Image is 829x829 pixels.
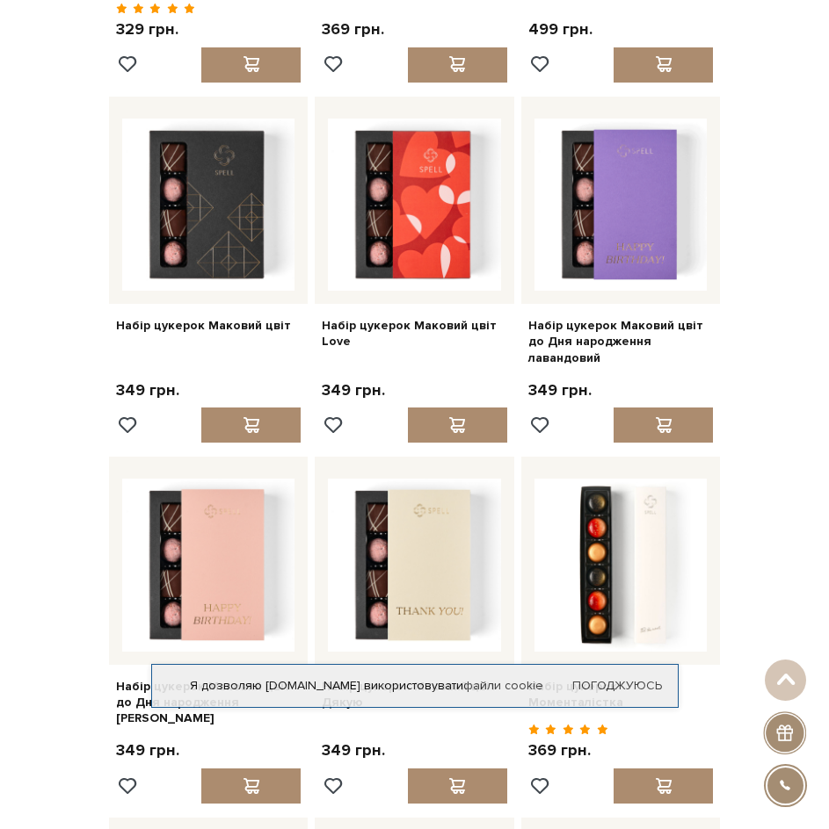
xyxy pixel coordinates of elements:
div: Я дозволяю [DOMAIN_NAME] використовувати [152,678,678,694]
p: 329 грн. [116,19,196,40]
p: 349 грн. [528,380,592,400]
a: Набір цукерок Маковий цвіт до Дня народження лавандовий [528,318,714,366]
p: 349 грн. [116,380,179,400]
p: 369 грн. [322,19,384,40]
p: 349 грн. [322,380,385,400]
p: 349 грн. [116,740,179,761]
a: Погоджуюсь [572,678,662,694]
a: Набір цукерок Маковий цвіт [116,318,302,334]
p: 349 грн. [322,740,385,761]
a: Набір цукерок Маковий цвіт до Дня народження [PERSON_NAME] [116,679,302,727]
p: 369 грн. [528,740,608,761]
a: файли cookie [463,678,543,693]
a: Набір цукерок Маковий цвіт Love [322,318,507,350]
p: 499 грн. [528,19,593,40]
